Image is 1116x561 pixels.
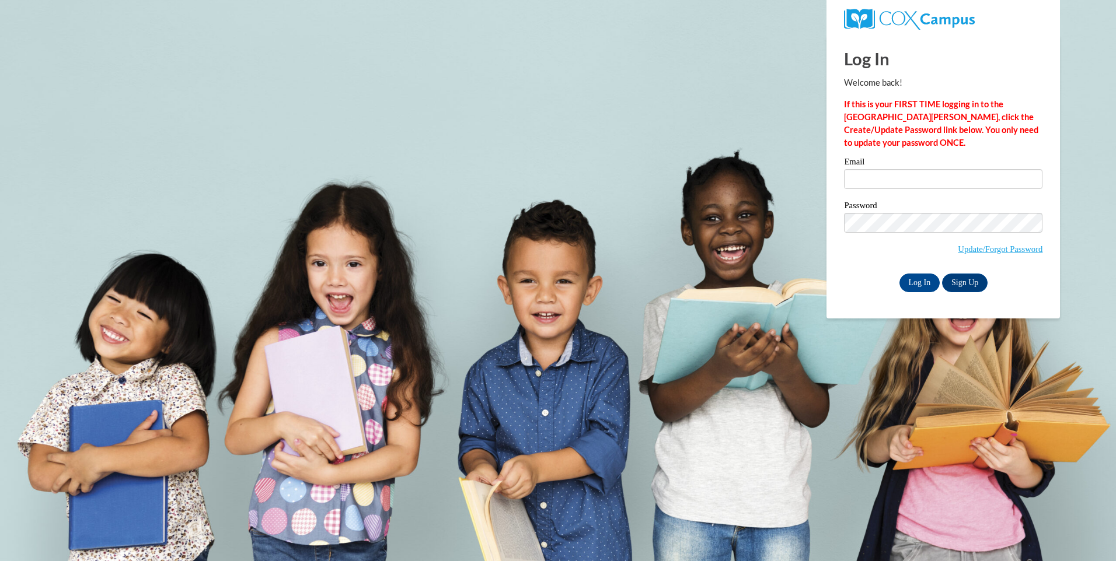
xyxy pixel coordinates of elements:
img: COX Campus [844,9,974,30]
p: Welcome back! [844,76,1042,89]
a: Update/Forgot Password [958,244,1042,254]
a: Sign Up [942,274,988,292]
label: Password [844,201,1042,213]
label: Email [844,157,1042,169]
input: Log In [899,274,940,292]
a: COX Campus [844,13,974,23]
h1: Log In [844,47,1042,71]
strong: If this is your FIRST TIME logging in to the [GEOGRAPHIC_DATA][PERSON_NAME], click the Create/Upd... [844,99,1038,148]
